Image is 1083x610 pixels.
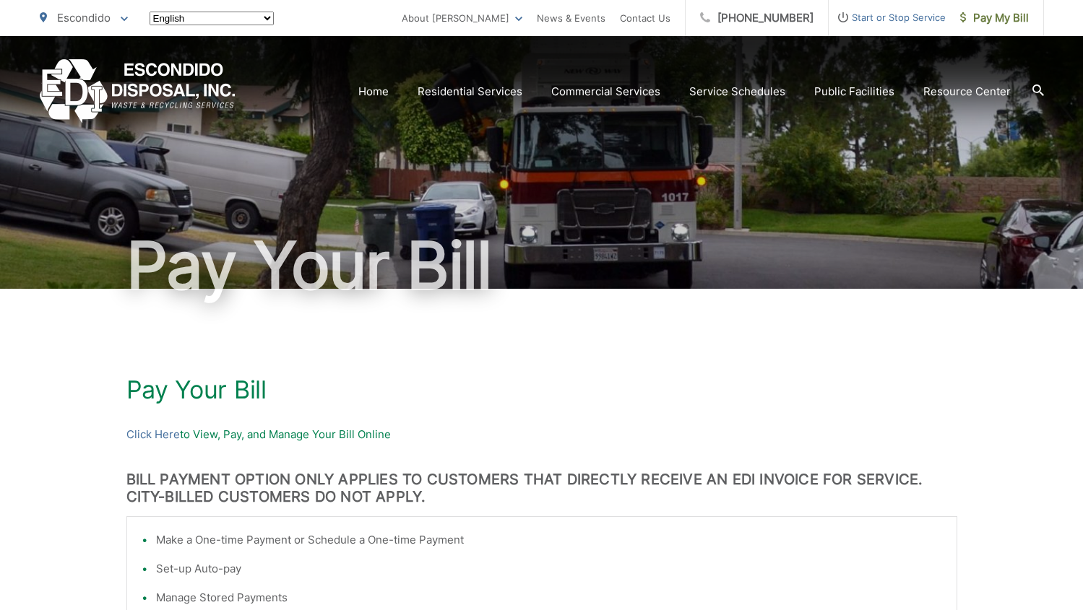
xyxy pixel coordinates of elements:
[40,230,1044,302] h1: Pay Your Bill
[126,471,957,505] h3: BILL PAYMENT OPTION ONLY APPLIES TO CUSTOMERS THAT DIRECTLY RECEIVE AN EDI INVOICE FOR SERVICE. C...
[126,426,957,443] p: to View, Pay, and Manage Your Bill Online
[689,83,785,100] a: Service Schedules
[40,59,236,123] a: EDCD logo. Return to the homepage.
[814,83,894,100] a: Public Facilities
[126,375,957,404] h1: Pay Your Bill
[156,531,942,549] li: Make a One-time Payment or Schedule a One-time Payment
[960,9,1029,27] span: Pay My Bill
[150,12,274,25] select: Select a language
[156,560,942,578] li: Set-up Auto-pay
[923,83,1011,100] a: Resource Center
[156,589,942,606] li: Manage Stored Payments
[537,9,605,27] a: News & Events
[126,426,180,443] a: Click Here
[402,9,522,27] a: About [PERSON_NAME]
[551,83,660,100] a: Commercial Services
[418,83,522,100] a: Residential Services
[620,9,670,27] a: Contact Us
[57,11,111,25] span: Escondido
[358,83,389,100] a: Home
